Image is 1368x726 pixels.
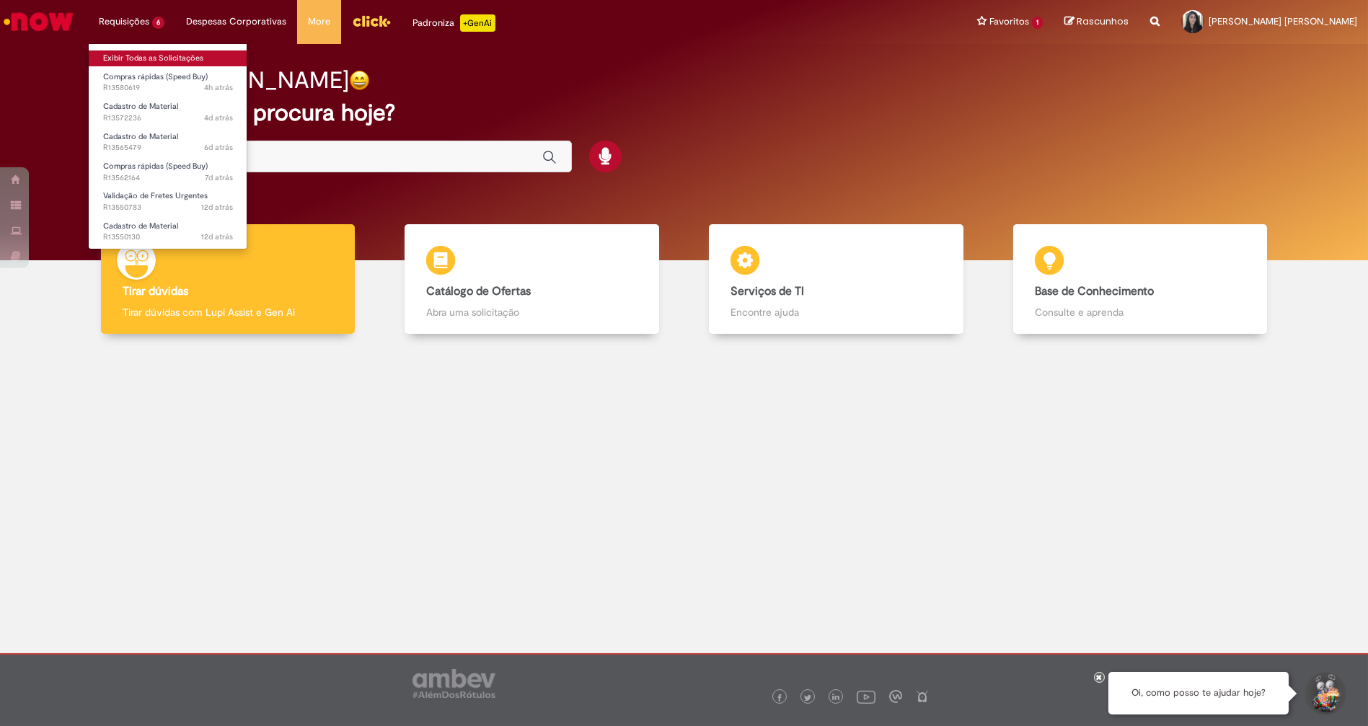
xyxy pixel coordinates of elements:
[89,159,247,185] a: Aberto R13562164 : Compras rápidas (Speed Buy)
[89,129,247,156] a: Aberto R13565479 : Cadastro de Material
[776,694,783,701] img: logo_footer_facebook.png
[201,231,233,242] time: 19/09/2025 11:16:34
[1035,284,1154,298] b: Base de Conhecimento
[103,101,178,112] span: Cadastro de Material
[201,231,233,242] span: 12d atrás
[123,100,1244,125] h2: O que você procura hoje?
[1,7,76,36] img: ServiceNow
[152,17,164,29] span: 6
[916,690,929,703] img: logo_footer_naosei.png
[804,694,811,701] img: logo_footer_twitter.png
[204,82,233,93] span: 4h atrás
[205,172,233,183] span: 7d atrás
[103,172,233,184] span: R13562164
[857,687,875,706] img: logo_footer_youtube.png
[89,69,247,96] a: Aberto R13580619 : Compras rápidas (Speed Buy)
[1108,672,1289,714] div: Oi, como posso te ajudar hoje?
[1032,17,1043,29] span: 1
[412,14,495,32] div: Padroniza
[989,14,1029,29] span: Favoritos
[832,694,839,702] img: logo_footer_linkedin.png
[204,112,233,123] span: 4d atrás
[1209,15,1357,27] span: [PERSON_NAME] [PERSON_NAME]
[460,14,495,32] p: +GenAi
[123,284,188,298] b: Tirar dúvidas
[308,14,330,29] span: More
[88,43,247,249] ul: Requisições
[123,305,333,319] p: Tirar dúvidas com Lupi Assist e Gen Ai
[103,190,208,201] span: Validação de Fretes Urgentes
[201,202,233,213] span: 12d atrás
[889,690,902,703] img: logo_footer_workplace.png
[186,14,286,29] span: Despesas Corporativas
[103,161,208,172] span: Compras rápidas (Speed Buy)
[89,50,247,66] a: Exibir Todas as Solicitações
[103,221,178,231] span: Cadastro de Material
[201,202,233,213] time: 19/09/2025 13:50:11
[99,14,149,29] span: Requisições
[1303,672,1346,715] button: Iniciar Conversa de Suporte
[103,71,208,82] span: Compras rápidas (Speed Buy)
[349,70,370,91] img: happy-face.png
[89,99,247,125] a: Aberto R13572236 : Cadastro de Material
[103,231,233,243] span: R13550130
[380,224,684,335] a: Catálogo de Ofertas Abra uma solicitação
[988,224,1292,335] a: Base de Conhecimento Consulte e aprenda
[204,82,233,93] time: 30/09/2025 10:50:09
[89,188,247,215] a: Aberto R13550783 : Validação de Fretes Urgentes
[103,82,233,94] span: R13580619
[352,10,391,32] img: click_logo_yellow_360x200.png
[89,218,247,245] a: Aberto R13550130 : Cadastro de Material
[103,112,233,124] span: R13572236
[76,224,380,335] a: Tirar dúvidas Tirar dúvidas com Lupi Assist e Gen Ai
[1077,14,1129,28] span: Rascunhos
[731,284,804,298] b: Serviços de TI
[103,142,233,154] span: R13565479
[204,142,233,153] time: 25/09/2025 09:42:59
[684,224,989,335] a: Serviços de TI Encontre ajuda
[103,202,233,213] span: R13550783
[426,284,531,298] b: Catálogo de Ofertas
[731,305,941,319] p: Encontre ajuda
[204,112,233,123] time: 26/09/2025 18:37:53
[412,669,495,698] img: logo_footer_ambev_rotulo_gray.png
[103,131,178,142] span: Cadastro de Material
[1064,15,1129,29] a: Rascunhos
[204,142,233,153] span: 6d atrás
[426,305,637,319] p: Abra uma solicitação
[1035,305,1245,319] p: Consulte e aprenda
[205,172,233,183] time: 24/09/2025 10:34:49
